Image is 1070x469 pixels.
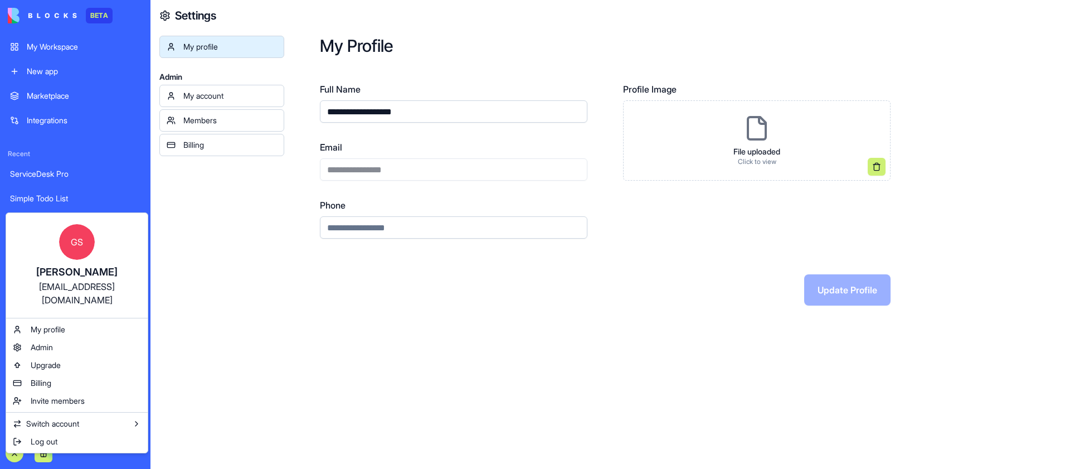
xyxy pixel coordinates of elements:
[31,324,65,335] span: My profile
[31,436,57,447] span: Log out
[8,339,145,356] a: Admin
[8,321,145,339] a: My profile
[59,224,95,260] span: GS
[10,193,140,204] div: Simple Todo List
[31,395,85,407] span: Invite members
[31,378,51,389] span: Billing
[26,418,79,429] span: Switch account
[31,360,61,371] span: Upgrade
[8,374,145,392] a: Billing
[8,215,145,316] a: GS[PERSON_NAME][EMAIL_ADDRESS][DOMAIN_NAME]
[17,264,137,280] div: [PERSON_NAME]
[31,342,53,353] span: Admin
[8,392,145,410] a: Invite members
[10,168,140,180] div: ServiceDesk Pro
[3,149,147,158] span: Recent
[17,280,137,307] div: [EMAIL_ADDRESS][DOMAIN_NAME]
[8,356,145,374] a: Upgrade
